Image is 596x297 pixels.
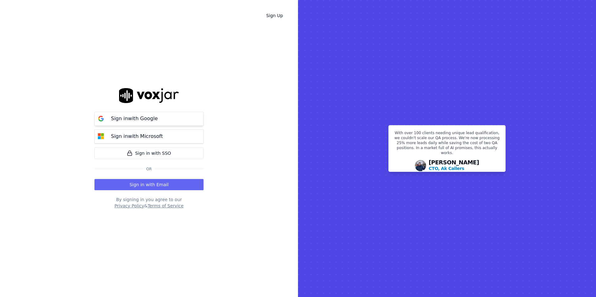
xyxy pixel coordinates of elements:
img: microsoft Sign in button [95,130,107,143]
div: By signing in you agree to our & [94,196,204,209]
button: Sign in with Email [94,179,204,190]
img: logo [119,88,179,103]
p: Sign in with Google [111,115,158,122]
button: Privacy Policy [114,203,144,209]
button: Terms of Service [147,203,183,209]
button: Sign inwith Microsoft [94,130,204,144]
img: Avatar [415,160,426,171]
span: Or [144,167,154,172]
p: CTO, Ak Callers [429,165,464,172]
a: Sign Up [261,10,288,21]
button: Sign inwith Google [94,112,204,126]
div: [PERSON_NAME] [429,160,479,172]
a: Sign in with SSO [94,147,204,159]
p: With over 100 clients needing unique lead qualification, we couldn't scale our QA process. We're ... [392,130,502,158]
p: Sign in with Microsoft [111,133,163,140]
img: google Sign in button [95,112,107,125]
